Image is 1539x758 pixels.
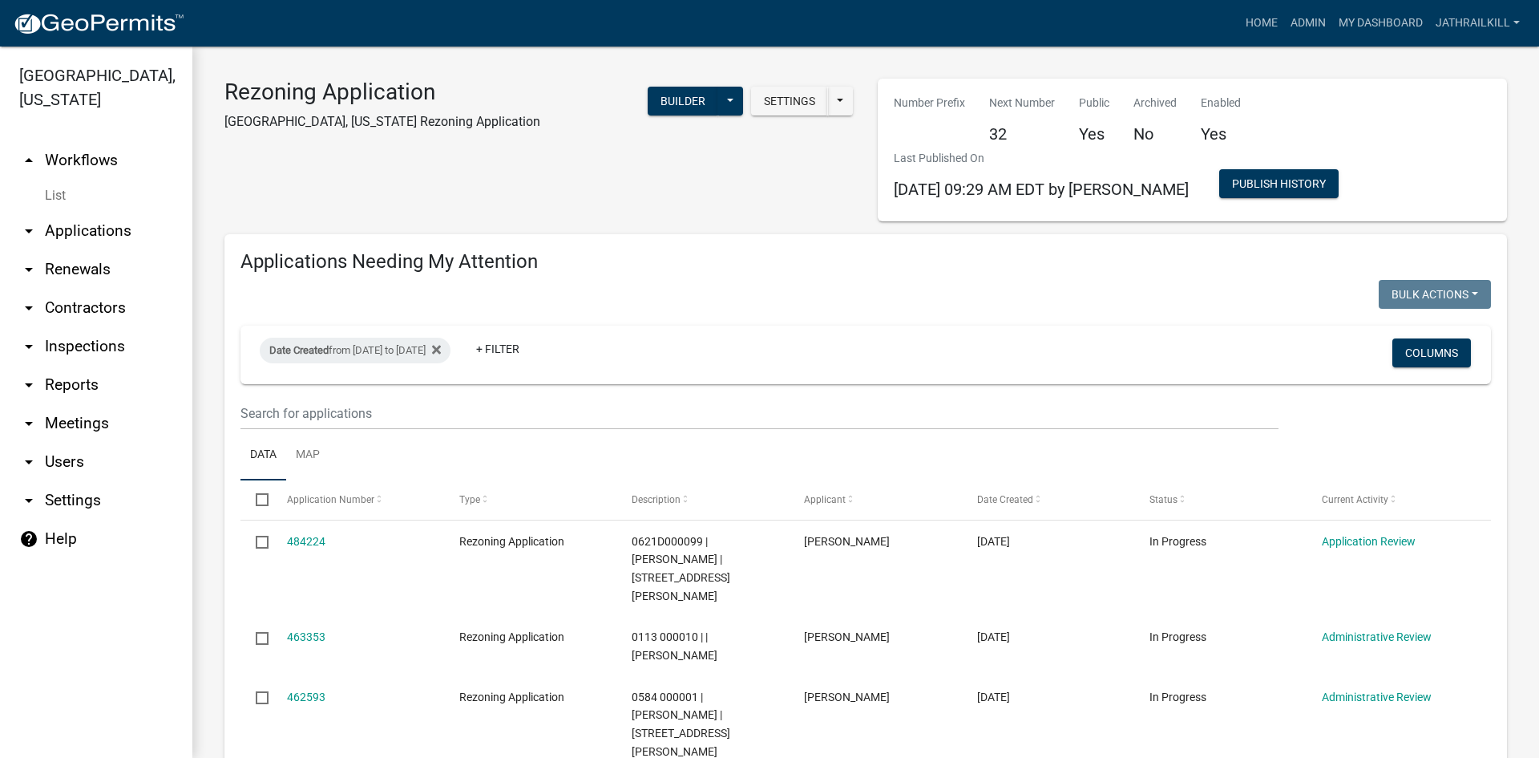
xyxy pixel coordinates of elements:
[1379,280,1491,309] button: Bulk Actions
[616,480,789,519] datatable-header-cell: Description
[459,535,564,548] span: Rezoning Application
[894,150,1189,167] p: Last Published On
[648,87,718,116] button: Builder
[989,95,1055,111] p: Next Number
[1239,8,1284,39] a: Home
[19,414,38,433] i: arrow_drop_down
[632,494,681,505] span: Description
[287,535,325,548] a: 484224
[977,535,1010,548] span: 09/26/2025
[463,334,532,363] a: + Filter
[444,480,616,519] datatable-header-cell: Type
[1322,535,1416,548] a: Application Review
[287,691,325,703] a: 462593
[19,375,38,395] i: arrow_drop_down
[977,494,1033,505] span: Date Created
[19,151,38,170] i: arrow_drop_up
[240,480,271,519] datatable-header-cell: Select
[989,124,1055,144] h5: 32
[977,630,1010,643] span: 08/13/2025
[804,691,890,703] span: Deanna Cotton
[19,337,38,356] i: arrow_drop_down
[1149,535,1206,548] span: In Progress
[977,691,1010,703] span: 08/12/2025
[224,112,540,132] p: [GEOGRAPHIC_DATA], [US_STATE] Rezoning Application
[260,338,450,363] div: from [DATE] to [DATE]
[632,630,717,662] span: 0113 000010 | | HAMILTON RD
[1149,630,1206,643] span: In Progress
[1429,8,1526,39] a: Jathrailkill
[632,691,730,758] span: 0584 000001 | Dianna Cotton | 2176 BARTLEY RD
[19,298,38,318] i: arrow_drop_down
[240,397,1278,430] input: Search for applications
[1322,494,1388,505] span: Current Activity
[1322,630,1432,643] a: Administrative Review
[804,494,846,505] span: Applicant
[1219,179,1339,192] wm-modal-confirm: Workflow Publish History
[269,344,329,356] span: Date Created
[1149,691,1206,703] span: In Progress
[961,480,1133,519] datatable-header-cell: Date Created
[1133,95,1177,111] p: Archived
[804,535,890,548] span: Timothy Stamp
[224,79,540,106] h3: Rezoning Application
[1219,169,1339,198] button: Publish History
[1322,691,1432,703] a: Administrative Review
[19,260,38,279] i: arrow_drop_down
[894,180,1189,199] span: [DATE] 09:29 AM EDT by [PERSON_NAME]
[1332,8,1429,39] a: My Dashboard
[19,221,38,241] i: arrow_drop_down
[19,529,38,549] i: help
[1392,338,1471,367] button: Columns
[1079,124,1109,144] h5: Yes
[240,430,286,481] a: Data
[1134,480,1307,519] datatable-header-cell: Status
[459,630,564,643] span: Rezoning Application
[287,630,325,643] a: 463353
[287,494,374,505] span: Application Number
[459,691,564,703] span: Rezoning Application
[459,494,480,505] span: Type
[1149,494,1177,505] span: Status
[240,250,1491,274] h4: Applications Needing My Attention
[1201,95,1241,111] p: Enabled
[19,491,38,510] i: arrow_drop_down
[1201,124,1241,144] h5: Yes
[1284,8,1332,39] a: Admin
[1307,480,1479,519] datatable-header-cell: Current Activity
[894,95,965,111] p: Number Prefix
[751,87,828,116] button: Settings
[804,630,890,643] span: Shelly Anthony
[1079,95,1109,111] p: Public
[271,480,443,519] datatable-header-cell: Application Number
[19,452,38,472] i: arrow_drop_down
[789,480,961,519] datatable-header-cell: Applicant
[1133,124,1177,144] h5: No
[286,430,329,481] a: Map
[632,535,730,602] span: 0621D000099 | Timothy Stamp | 1462 NEW FRANKLIN RD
